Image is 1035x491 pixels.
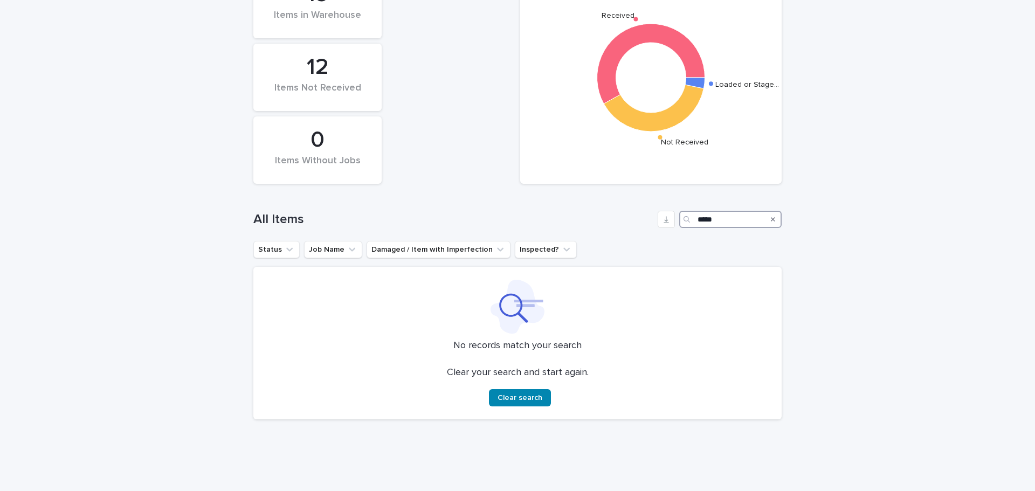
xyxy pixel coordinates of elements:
[253,241,300,258] button: Status
[602,11,634,19] text: Received
[272,54,363,81] div: 12
[272,127,363,154] div: 0
[515,241,577,258] button: Inspected?
[661,138,708,146] text: Not Received
[272,10,363,32] div: Items in Warehouse
[489,389,551,406] button: Clear search
[447,367,589,379] p: Clear your search and start again.
[367,241,510,258] button: Damaged / Item with Imperfection
[253,212,653,227] h1: All Items
[715,81,779,88] text: Loaded or Stage…
[272,155,363,178] div: Items Without Jobs
[272,82,363,105] div: Items Not Received
[679,211,782,228] input: Search
[304,241,362,258] button: Job Name
[498,394,542,402] span: Clear search
[266,340,769,352] p: No records match your search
